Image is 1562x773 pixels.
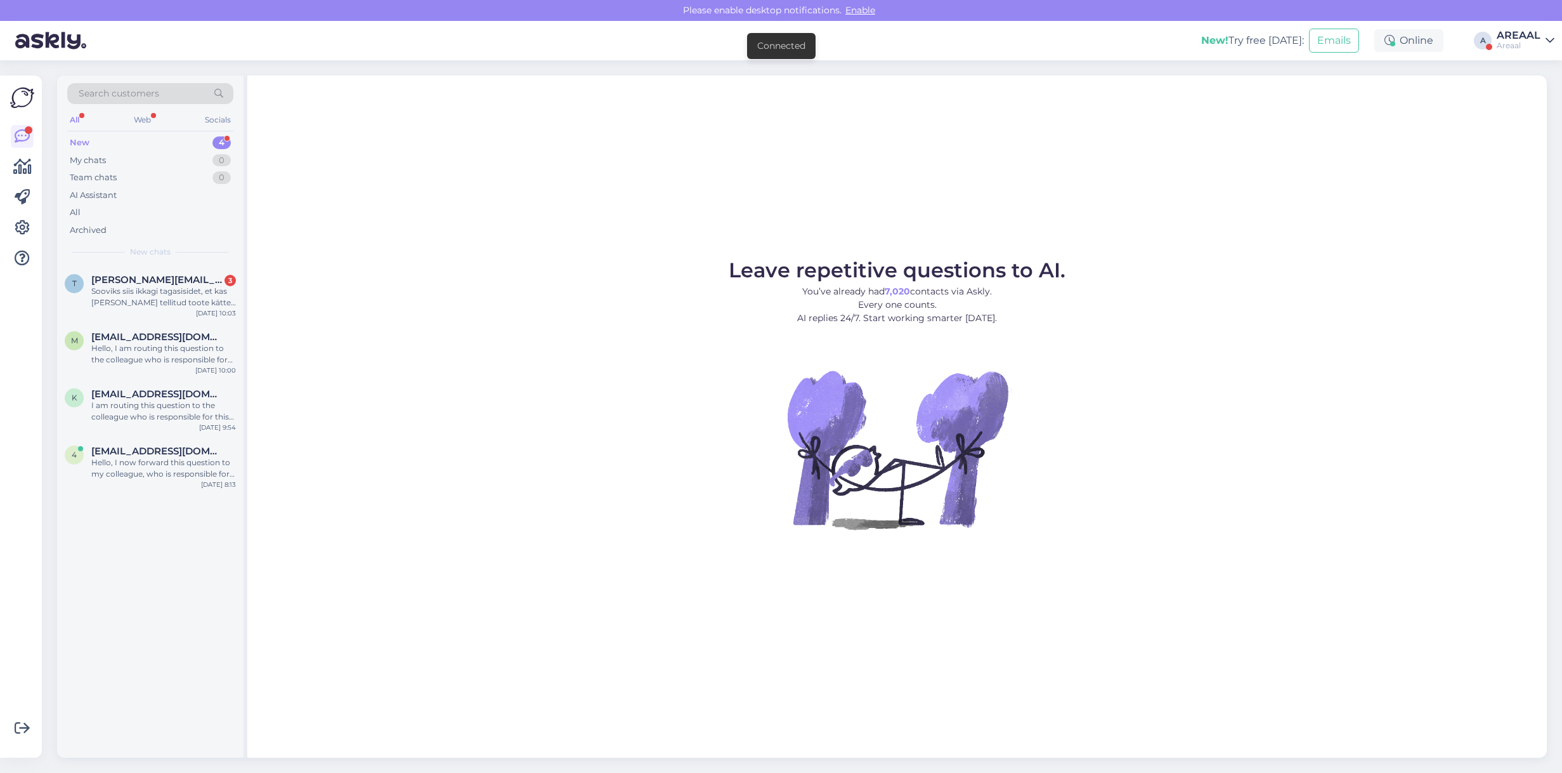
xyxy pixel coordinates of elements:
[212,154,231,167] div: 0
[91,274,223,286] span: tervo.sadilov@gmail.com
[72,393,77,402] span: k
[1201,34,1228,46] b: New!
[1309,29,1359,53] button: Emails
[1474,32,1492,50] div: A
[1374,29,1443,52] div: Online
[1201,33,1304,48] div: Try free [DATE]:
[91,446,223,457] span: 4mail@mail.ee
[885,286,910,297] b: 7,020
[729,285,1065,325] p: You’ve already had contacts via Askly. Every one counts. AI replies 24/7. Start working smarter [...
[212,136,231,149] div: 4
[70,206,81,219] div: All
[729,258,1065,282] span: Leave repetitive questions to AI.
[70,189,117,202] div: AI Assistant
[783,335,1012,564] img: No Chat active
[91,343,236,366] div: Hello, I am routing this question to the colleague who is responsible for this topic. The reply m...
[1497,41,1540,51] div: Areaal
[130,246,171,258] span: New chats
[199,423,236,432] div: [DATE] 9:54
[79,87,159,100] span: Search customers
[1497,30,1554,51] a: AREAALAreaal
[757,39,805,53] div: Connected
[91,286,236,308] div: Sooviks siis ikkagi tagasisidet, et kas [PERSON_NAME] tellitud toote kätte? Nagu viimati vestluse...
[70,224,107,237] div: Archived
[71,336,78,345] span: m
[195,366,236,375] div: [DATE] 10:00
[196,308,236,318] div: [DATE] 10:03
[70,154,106,167] div: My chats
[842,4,879,16] span: Enable
[67,112,82,128] div: All
[212,171,231,184] div: 0
[1497,30,1540,41] div: AREAAL
[72,450,77,459] span: 4
[131,112,153,128] div: Web
[201,480,236,489] div: [DATE] 8:13
[91,331,223,343] span: mesevradaniil@gmail.com
[70,136,89,149] div: New
[225,275,236,286] div: 3
[91,457,236,480] div: Hello, I now forward this question to my colleague, who is responsible for this. The reply will b...
[72,279,77,288] span: t
[91,388,223,400] span: ksahtel@gmail.com
[202,112,233,128] div: Socials
[70,171,117,184] div: Team chats
[91,400,236,423] div: I am routing this question to the colleague who is responsible for this topic. The reply might ta...
[10,86,34,110] img: Askly Logo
